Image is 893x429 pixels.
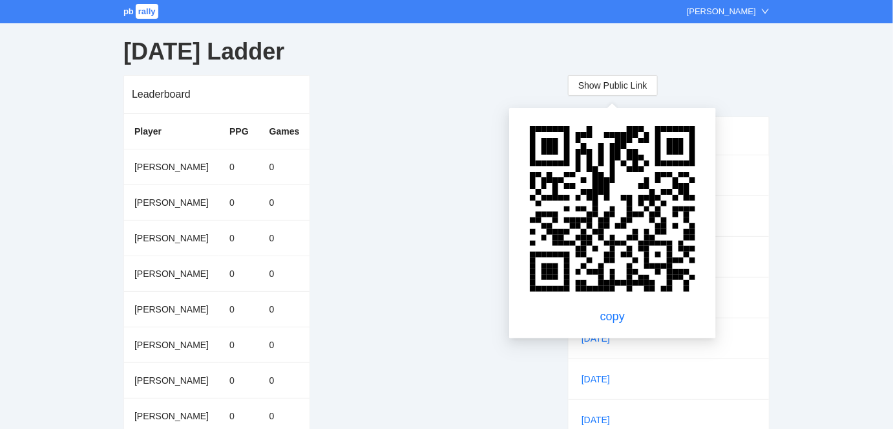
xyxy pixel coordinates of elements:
[219,327,259,362] td: 0
[219,184,259,220] td: 0
[578,78,647,93] span: Show Public Link
[219,362,259,398] td: 0
[124,362,219,398] td: [PERSON_NAME]
[229,124,249,138] div: PPG
[123,28,770,75] div: [DATE] Ladder
[259,362,310,398] td: 0
[219,220,259,256] td: 0
[132,76,302,113] div: Leaderboard
[687,5,756,18] div: [PERSON_NAME]
[259,220,310,256] td: 0
[124,184,219,220] td: [PERSON_NAME]
[136,4,158,19] span: rally
[219,291,259,327] td: 0
[259,149,310,184] td: 0
[124,256,219,291] td: [PERSON_NAME]
[259,256,310,291] td: 0
[124,327,219,362] td: [PERSON_NAME]
[219,149,259,184] td: 0
[761,7,770,16] span: down
[269,124,300,138] div: Games
[579,369,623,389] a: [DATE]
[124,149,219,184] td: [PERSON_NAME]
[259,184,310,220] td: 0
[124,220,219,256] td: [PERSON_NAME]
[259,291,310,327] td: 0
[124,291,219,327] td: [PERSON_NAME]
[259,327,310,362] td: 0
[134,124,209,138] div: Player
[219,256,259,291] td: 0
[123,6,160,16] a: pbrally
[123,6,134,16] span: pb
[600,310,625,323] a: copy
[568,75,658,96] button: Show Public Link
